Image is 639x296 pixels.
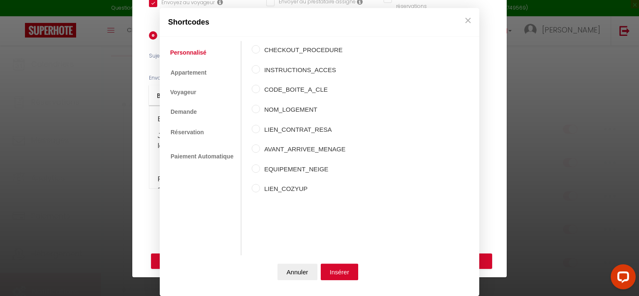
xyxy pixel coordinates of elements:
[260,65,345,75] label: INSTRUCTIONS_ACCES
[462,12,474,29] button: Close
[260,184,345,194] label: LIEN_COZYUP
[604,261,639,296] iframe: LiveChat chat widget
[166,45,211,60] a: Personnalisé
[166,124,208,140] a: Réservation
[260,164,345,174] label: EQUIPEMENT_NEIGE
[260,85,345,95] label: CODE_BOITE_A_CLE
[260,45,345,55] label: CHECKOUT_PROCEDURE
[160,8,479,37] div: Shortcodes
[260,105,345,115] label: NOM_LOGEMENT
[321,264,359,281] button: Insérer
[166,65,211,80] a: Appartement
[260,144,345,154] label: AVANT_ARRIVEE_MENAGE
[260,125,345,135] label: LIEN_CONTRAT_RESA
[166,85,201,100] a: Voyageur
[166,104,201,120] a: Demande
[277,264,317,281] button: Annuler
[166,148,238,164] a: Paiement Automatique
